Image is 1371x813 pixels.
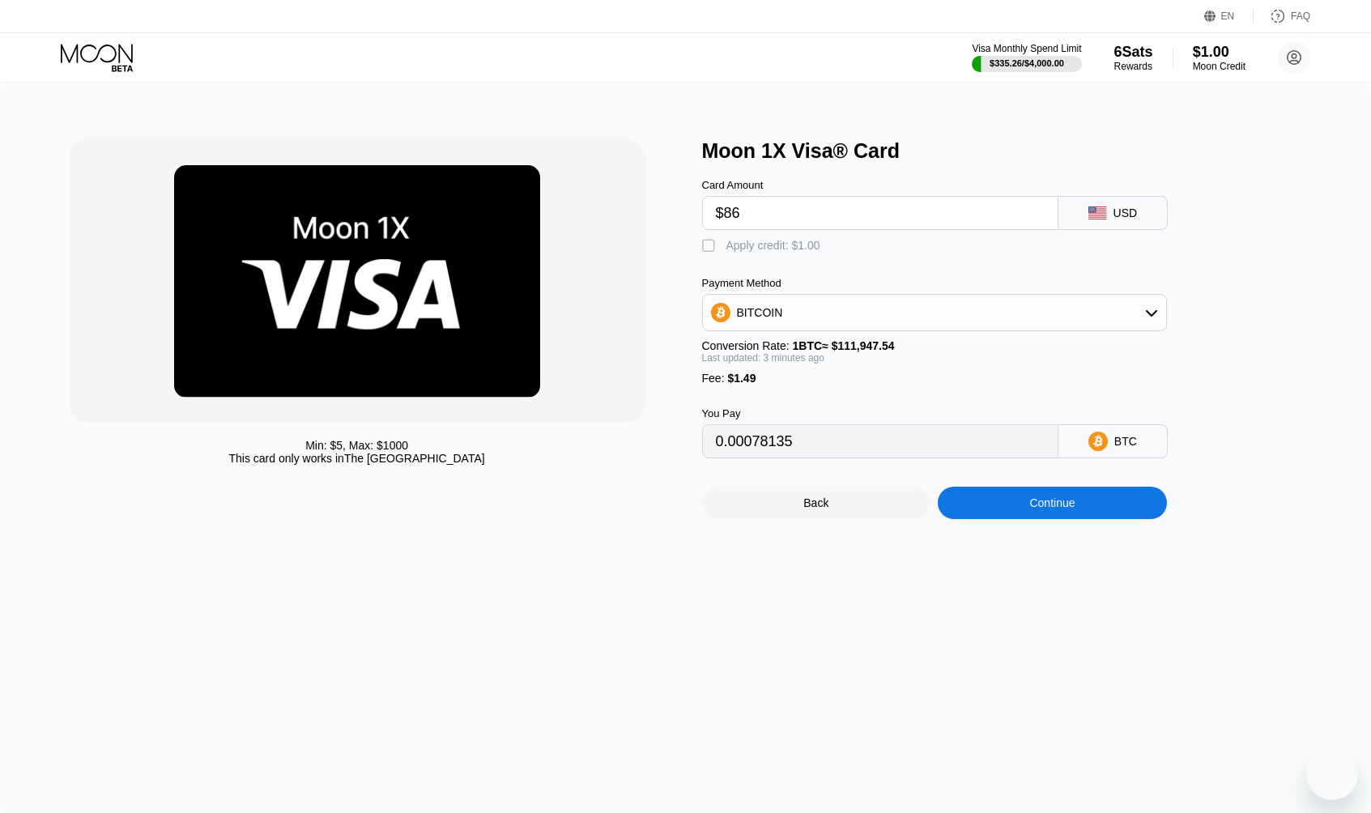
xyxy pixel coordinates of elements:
[1114,44,1153,72] div: 6SatsRewards
[702,407,1058,419] div: You Pay
[1204,8,1254,24] div: EN
[990,58,1064,68] div: $335.26 / $4,000.00
[727,372,756,385] span: $1.49
[1193,61,1245,72] div: Moon Credit
[1193,44,1245,61] div: $1.00
[1291,11,1310,22] div: FAQ
[702,139,1319,163] div: Moon 1X Visa® Card
[702,352,1167,364] div: Last updated: 3 minutes ago
[1114,61,1153,72] div: Rewards
[972,43,1081,54] div: Visa Monthly Spend Limit
[938,487,1167,519] div: Continue
[1306,748,1358,800] iframe: Button to launch messaging window, conversation in progress
[1254,8,1310,24] div: FAQ
[1221,11,1235,22] div: EN
[726,239,820,252] div: Apply credit: $1.00
[793,339,895,352] span: 1 BTC ≈ $111,947.54
[716,197,1045,229] input: $0.00
[702,339,1167,352] div: Conversion Rate:
[737,306,783,319] div: BITCOIN
[1114,44,1153,61] div: 6 Sats
[305,439,408,452] div: Min: $ 5 , Max: $ 1000
[1114,435,1137,448] div: BTC
[702,487,931,519] div: Back
[702,238,718,254] div: 
[229,452,485,465] div: This card only works in The [GEOGRAPHIC_DATA]
[1029,496,1075,509] div: Continue
[702,372,1167,385] div: Fee :
[972,43,1081,72] div: Visa Monthly Spend Limit$335.26/$4,000.00
[702,277,1167,289] div: Payment Method
[702,179,1058,191] div: Card Amount
[803,496,828,509] div: Back
[703,296,1166,329] div: BITCOIN
[1193,44,1245,72] div: $1.00Moon Credit
[1113,206,1138,219] div: USD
